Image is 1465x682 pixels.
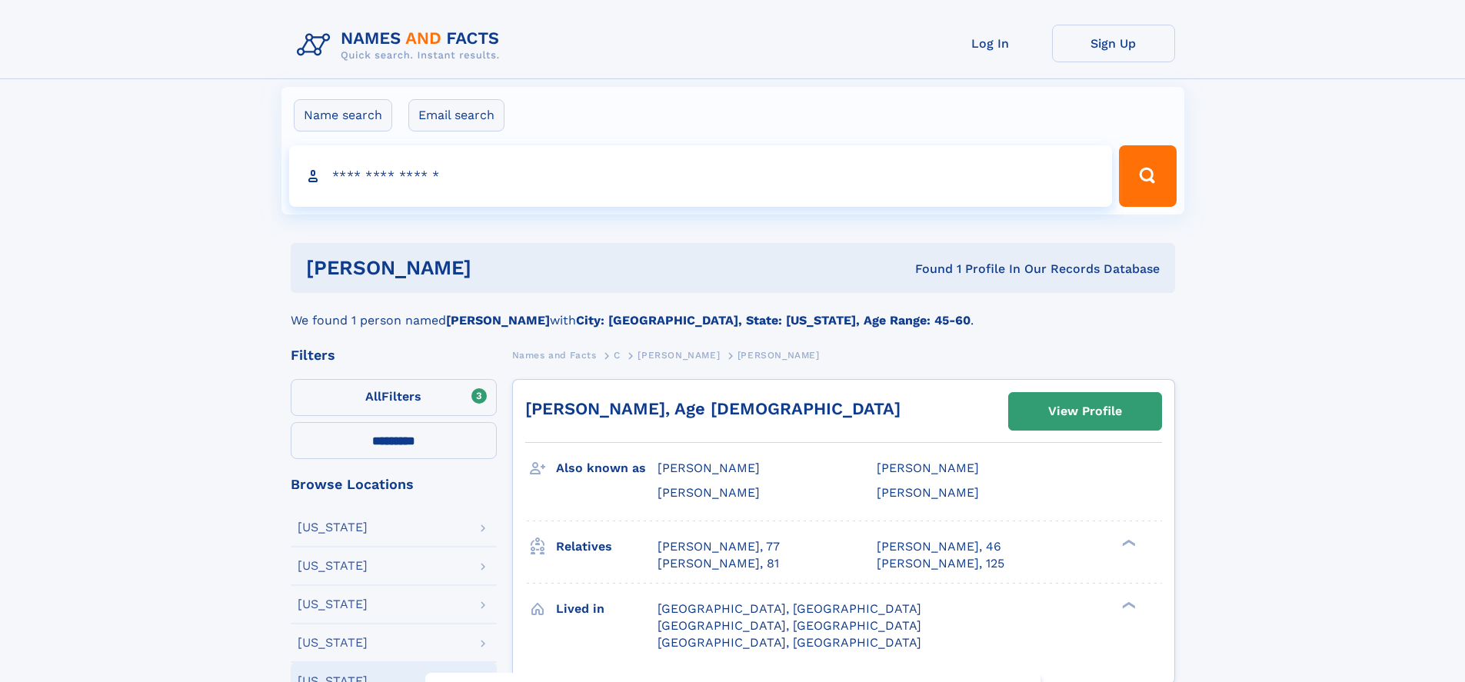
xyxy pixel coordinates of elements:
[877,555,1004,572] a: [PERSON_NAME], 125
[291,25,512,66] img: Logo Names and Facts
[294,99,392,131] label: Name search
[298,637,368,649] div: [US_STATE]
[877,538,1001,555] a: [PERSON_NAME], 46
[638,350,720,361] span: [PERSON_NAME]
[1009,393,1161,430] a: View Profile
[693,261,1160,278] div: Found 1 Profile In Our Records Database
[658,538,780,555] a: [PERSON_NAME], 77
[877,485,979,500] span: [PERSON_NAME]
[446,313,550,328] b: [PERSON_NAME]
[408,99,504,131] label: Email search
[556,596,658,622] h3: Lived in
[556,534,658,560] h3: Relatives
[291,379,497,416] label: Filters
[291,293,1175,330] div: We found 1 person named with .
[298,598,368,610] div: [US_STATE]
[658,618,921,633] span: [GEOGRAPHIC_DATA], [GEOGRAPHIC_DATA]
[289,145,1113,207] input: search input
[298,521,368,534] div: [US_STATE]
[1118,537,1137,547] div: ❯
[1048,394,1122,429] div: View Profile
[556,455,658,481] h3: Also known as
[291,348,497,362] div: Filters
[658,485,760,500] span: [PERSON_NAME]
[929,25,1052,62] a: Log In
[658,601,921,616] span: [GEOGRAPHIC_DATA], [GEOGRAPHIC_DATA]
[1118,600,1137,610] div: ❯
[658,555,779,572] a: [PERSON_NAME], 81
[576,313,971,328] b: City: [GEOGRAPHIC_DATA], State: [US_STATE], Age Range: 45-60
[365,389,381,404] span: All
[512,345,597,364] a: Names and Facts
[525,399,901,418] a: [PERSON_NAME], Age [DEMOGRAPHIC_DATA]
[298,560,368,572] div: [US_STATE]
[658,461,760,475] span: [PERSON_NAME]
[638,345,720,364] a: [PERSON_NAME]
[306,258,694,278] h1: [PERSON_NAME]
[614,345,621,364] a: C
[1052,25,1175,62] a: Sign Up
[1119,145,1176,207] button: Search Button
[291,477,497,491] div: Browse Locations
[877,461,979,475] span: [PERSON_NAME]
[658,635,921,650] span: [GEOGRAPHIC_DATA], [GEOGRAPHIC_DATA]
[737,350,820,361] span: [PERSON_NAME]
[614,350,621,361] span: C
